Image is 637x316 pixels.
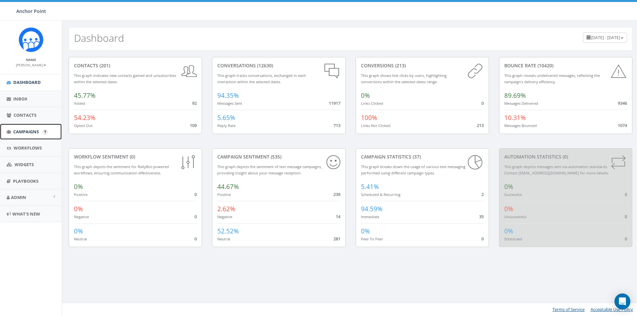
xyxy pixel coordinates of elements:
[361,113,377,122] span: 100%
[361,227,370,235] span: 0%
[74,32,124,43] h2: Dashboard
[74,214,89,219] small: Negative
[614,293,630,309] div: Open Intercom Messenger
[625,236,627,242] span: 0
[361,123,390,128] small: Links Not Clicked
[504,205,513,213] span: 0%
[504,236,522,241] small: Scheduled
[13,96,28,102] span: Inbox
[504,113,526,122] span: 10.31%
[591,306,633,312] a: Acceptable Use Policy
[361,214,379,219] small: Immediate
[217,236,230,241] small: Neutral
[217,113,235,122] span: 5.65%
[98,62,110,69] span: (201)
[217,73,306,84] small: This graph tracks conversations, exchanged in each interaction within the selected dates.
[269,154,281,160] span: (535)
[618,100,627,106] span: 9346
[625,191,627,197] span: 0
[504,73,600,84] small: This graph reveals undelivered messages, reflecting the campaign's delivery efficiency.
[13,79,41,85] span: Dashboard
[504,154,627,160] div: Automation Statistics
[14,112,36,118] span: Contacts
[128,154,135,160] span: (0)
[217,154,340,160] div: Campaign Sentiment
[504,214,527,219] small: Unsuccessful
[217,123,236,128] small: Reply Rate
[74,91,96,100] span: 45.77%
[74,73,176,84] small: This graph indicates new contacts gained and unsubscribes within the selected dates.
[256,62,273,69] span: (12630)
[561,154,568,160] span: (0)
[217,192,231,197] small: Positive
[16,62,46,68] a: [PERSON_NAME]
[217,164,322,175] small: This graph depicts the sentiment of text message campaigns, providing insight about your message ...
[361,182,379,191] span: 5.41%
[504,192,522,197] small: Successful
[194,214,197,220] span: 0
[394,62,406,69] span: (213)
[74,123,93,128] small: Opted Out
[411,154,421,160] span: (37)
[13,178,38,184] span: Playbooks
[361,91,370,100] span: 0%
[591,34,620,40] span: [DATE] - [DATE]
[19,27,43,52] img: Rally_platform_Icon_1.png
[361,236,383,241] small: Peer To Peer
[190,122,197,128] span: 109
[361,192,400,197] small: Scheduled & Recurring
[12,211,40,217] span: What's New
[361,101,383,106] small: Links Clicked
[14,145,42,151] span: Workflows
[74,182,83,191] span: 0%
[552,306,585,312] a: Terms of Service
[11,194,26,200] span: Admin
[504,227,513,235] span: 0%
[504,182,513,191] span: 0%
[504,164,609,175] small: This graph depicts messages sent via automation standards. Contact [EMAIL_ADDRESS][DOMAIN_NAME] f...
[15,161,34,167] span: Widgets
[74,164,169,175] small: This graph depicts the sentiment for RallyBot-powered workflows, ensuring communication effective...
[217,91,239,100] span: 94.35%
[361,164,465,175] small: This graph breaks down the usage of various text messaging performed using different campaign types.
[504,62,627,69] div: Bounce Rate
[192,100,197,106] span: 92
[217,214,232,219] small: Negative
[74,192,88,197] small: Positive
[361,62,484,69] div: conversions
[361,205,383,213] span: 94.59%
[74,113,96,122] span: 54.23%
[74,62,197,69] div: contacts
[43,130,47,134] input: Submit
[329,100,340,106] span: 11917
[194,191,197,197] span: 0
[217,62,340,69] div: conversations
[74,227,83,235] span: 0%
[26,57,36,62] small: Name
[217,182,239,191] span: 44.67%
[625,214,627,220] span: 0
[333,122,340,128] span: 713
[618,122,627,128] span: 1074
[361,154,484,160] div: Campaign Statistics
[333,191,340,197] span: 239
[74,236,87,241] small: Neutral
[194,236,197,242] span: 0
[479,214,484,220] span: 35
[481,191,484,197] span: 2
[217,101,242,106] small: Messages Sent
[217,205,235,213] span: 2.62%
[477,122,484,128] span: 213
[217,227,239,235] span: 52.52%
[481,100,484,106] span: 0
[504,101,538,106] small: Messages Delivered
[74,154,197,160] div: Workflow Sentiment
[481,236,484,242] span: 0
[16,8,46,14] span: Anchor Point
[504,91,526,100] span: 89.69%
[504,123,537,128] small: Messages Bounced
[13,129,39,135] span: Campaigns
[333,236,340,242] span: 281
[336,214,340,220] span: 14
[536,62,553,69] span: (10420)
